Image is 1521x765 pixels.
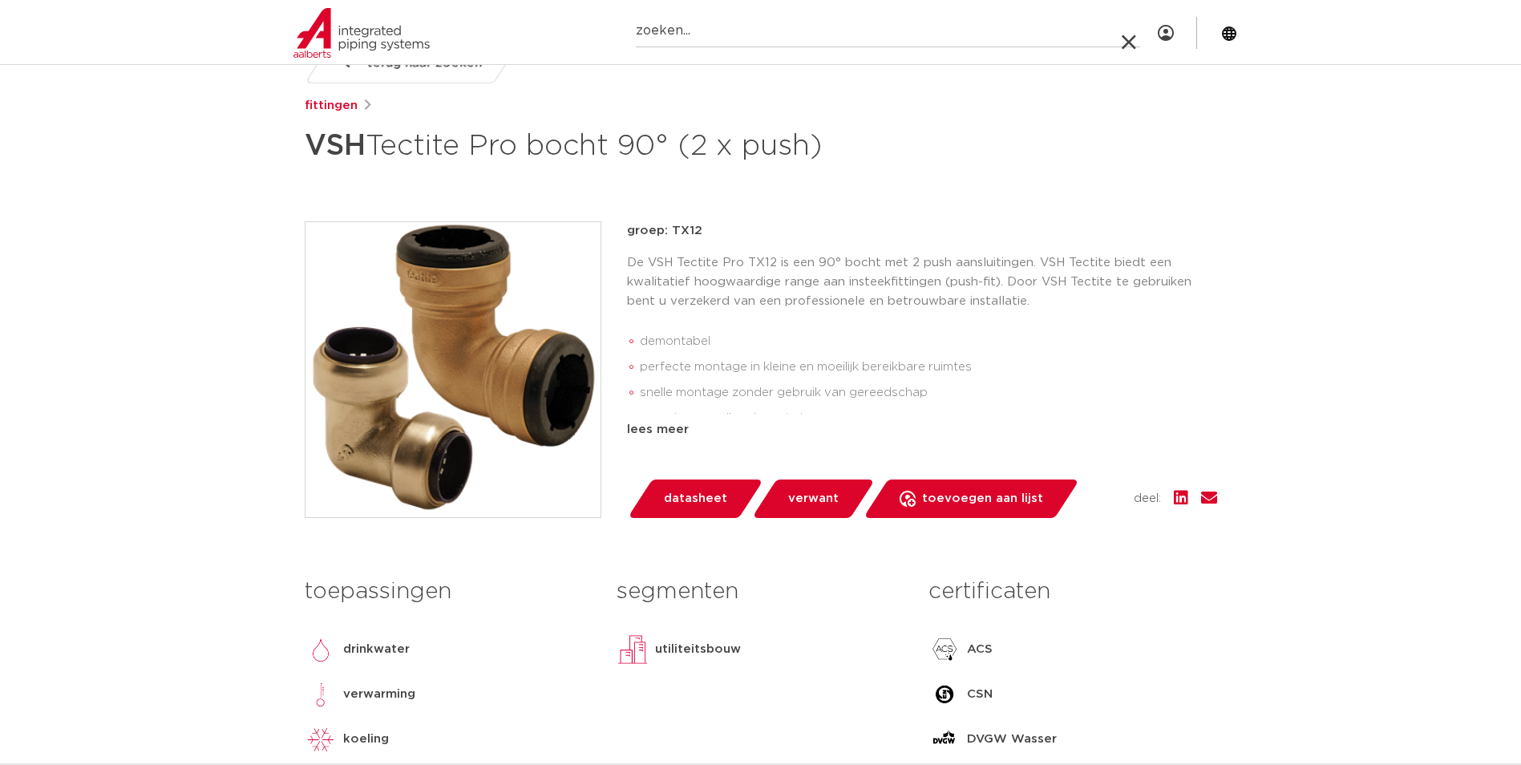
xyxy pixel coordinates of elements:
p: groep: TX12 [627,221,1217,241]
p: utiliteitsbouw [655,640,741,659]
li: voorzien van alle relevante keuren [640,406,1217,431]
p: De VSH Tectite Pro TX12 is een 90° bocht met 2 push aansluitingen. VSH Tectite biedt een kwalitat... [627,253,1217,311]
li: demontabel [640,329,1217,354]
span: datasheet [664,486,727,512]
img: DVGW Wasser [928,723,961,755]
strong: VSH [305,132,366,160]
span: deel: [1134,489,1161,508]
input: zoeken... [636,15,1140,47]
p: verwarming [343,685,415,704]
li: snelle montage zonder gebruik van gereedschap [640,380,1217,406]
img: CSN [928,678,961,710]
p: ACS [967,640,993,659]
li: perfecte montage in kleine en moeilijk bereikbare ruimtes [640,354,1217,380]
h3: toepassingen [305,576,593,608]
span: verwant [788,486,839,512]
p: koeling [343,730,389,749]
img: koeling [305,723,337,755]
p: DVGW Wasser [967,730,1057,749]
div: lees meer [627,420,1217,439]
img: verwarming [305,678,337,710]
img: drinkwater [305,633,337,666]
h3: certificaten [928,576,1216,608]
a: verwant [751,480,875,518]
p: drinkwater [343,640,410,659]
img: utiliteitsbouw [617,633,649,666]
img: Product Image for VSH Tectite Pro bocht 90° (2 x push) [305,222,601,517]
p: CSN [967,685,993,704]
h3: segmenten [617,576,904,608]
a: datasheet [627,480,763,518]
span: toevoegen aan lijst [922,486,1043,512]
h1: Tectite Pro bocht 90° (2 x push) [305,122,907,170]
a: fittingen [305,96,358,115]
img: ACS [928,633,961,666]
